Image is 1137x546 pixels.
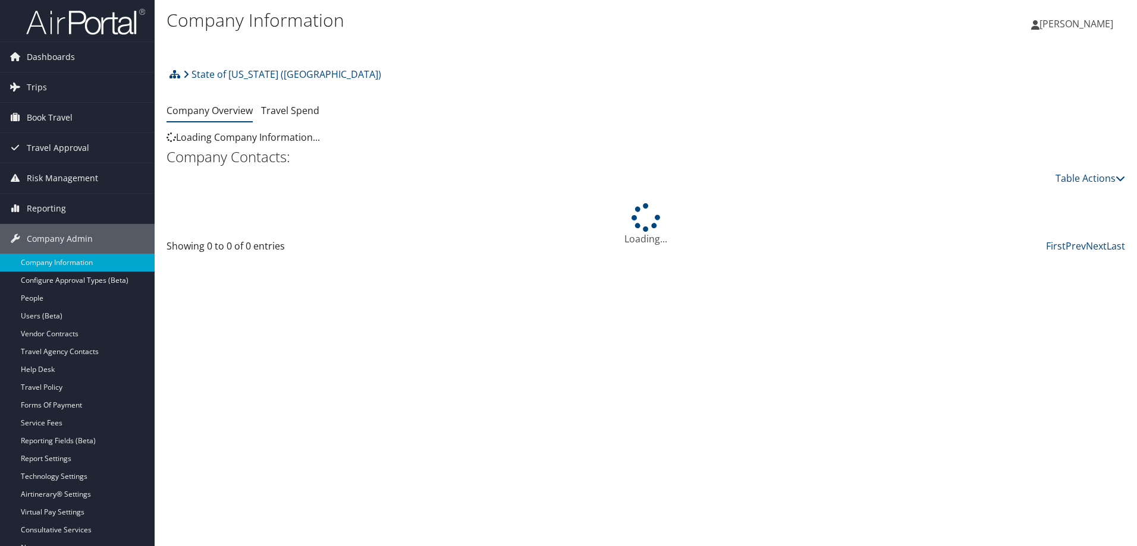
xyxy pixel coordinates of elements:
span: Travel Approval [27,133,89,163]
h2: Company Contacts: [167,147,1125,167]
span: Trips [27,72,47,102]
span: Dashboards [27,42,75,72]
a: Travel Spend [261,104,319,117]
div: Showing 0 to 0 of 0 entries [167,239,393,259]
a: Company Overview [167,104,253,117]
img: airportal-logo.png [26,8,145,36]
a: Last [1107,239,1125,253]
a: First [1046,239,1066,253]
a: State of [US_STATE] ([GEOGRAPHIC_DATA]) [183,62,381,86]
h1: Company Information [167,8,806,33]
a: [PERSON_NAME] [1031,6,1125,42]
a: Prev [1066,239,1086,253]
span: Book Travel [27,103,73,132]
span: Company Admin [27,224,93,254]
span: Risk Management [27,163,98,193]
a: Next [1086,239,1107,253]
span: Reporting [27,194,66,223]
span: [PERSON_NAME] [1039,17,1113,30]
a: Table Actions [1056,172,1125,185]
span: Loading Company Information... [167,131,320,144]
div: Loading... [167,203,1125,246]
